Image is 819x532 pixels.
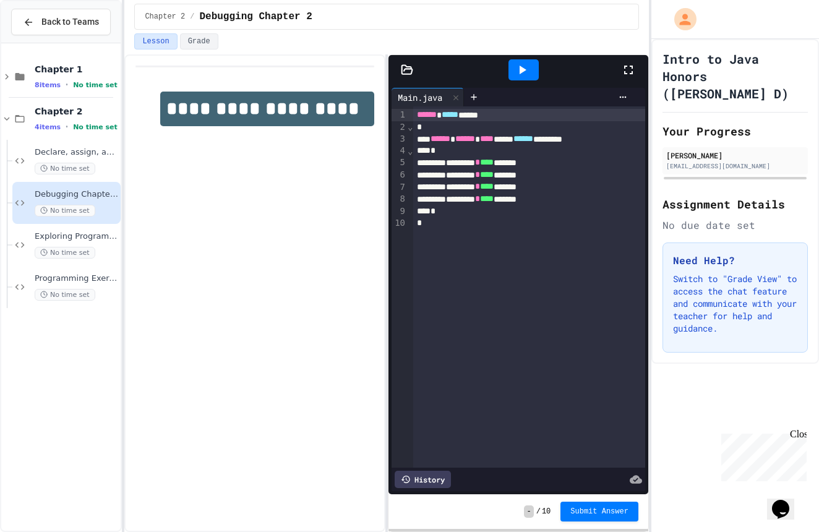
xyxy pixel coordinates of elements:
[662,122,808,140] h2: Your Progress
[662,195,808,213] h2: Assignment Details
[35,289,95,301] span: No time set
[673,253,797,268] h3: Need Help?
[190,12,194,22] span: /
[392,181,407,194] div: 7
[395,471,451,488] div: History
[662,50,808,102] h1: Intro to Java Honors ([PERSON_NAME] D)
[41,15,99,28] span: Back to Teams
[5,5,85,79] div: Chat with us now!Close
[673,273,797,335] p: Switch to "Grade View" to access the chat feature and communicate with your teacher for help and ...
[536,507,541,517] span: /
[392,193,407,205] div: 8
[145,12,185,22] span: Chapter 2
[392,145,407,157] div: 4
[407,122,413,132] span: Fold line
[35,147,118,158] span: Declare, assign, and swap values of variables
[560,502,638,521] button: Submit Answer
[66,80,68,90] span: •
[35,106,118,117] span: Chapter 2
[666,161,804,171] div: [EMAIL_ADDRESS][DOMAIN_NAME]
[35,247,95,259] span: No time set
[199,9,312,24] span: Debugging Chapter 2
[392,169,407,181] div: 6
[35,123,61,131] span: 4 items
[392,121,407,133] div: 2
[392,133,407,145] div: 3
[73,123,118,131] span: No time set
[180,33,218,49] button: Grade
[35,273,118,284] span: Programming Exercises 4, 5, 6, and 7
[407,146,413,156] span: Fold line
[35,163,95,174] span: No time set
[570,507,628,517] span: Submit Answer
[392,109,407,121] div: 1
[392,157,407,169] div: 5
[35,189,118,200] span: Debugging Chapter 2
[666,150,804,161] div: [PERSON_NAME]
[11,9,111,35] button: Back to Teams
[35,231,118,242] span: Exploring Programs in Chapter 2
[73,81,118,89] span: No time set
[134,33,177,49] button: Lesson
[767,483,807,520] iframe: chat widget
[35,205,95,217] span: No time set
[35,64,118,75] span: Chapter 1
[716,429,807,481] iframe: chat widget
[662,218,808,233] div: No due date set
[542,507,551,517] span: 10
[66,122,68,132] span: •
[661,5,700,33] div: My Account
[392,88,464,106] div: Main.java
[392,205,407,217] div: 9
[35,81,61,89] span: 8 items
[392,217,407,229] div: 10
[392,91,448,104] div: Main.java
[524,505,533,518] span: -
